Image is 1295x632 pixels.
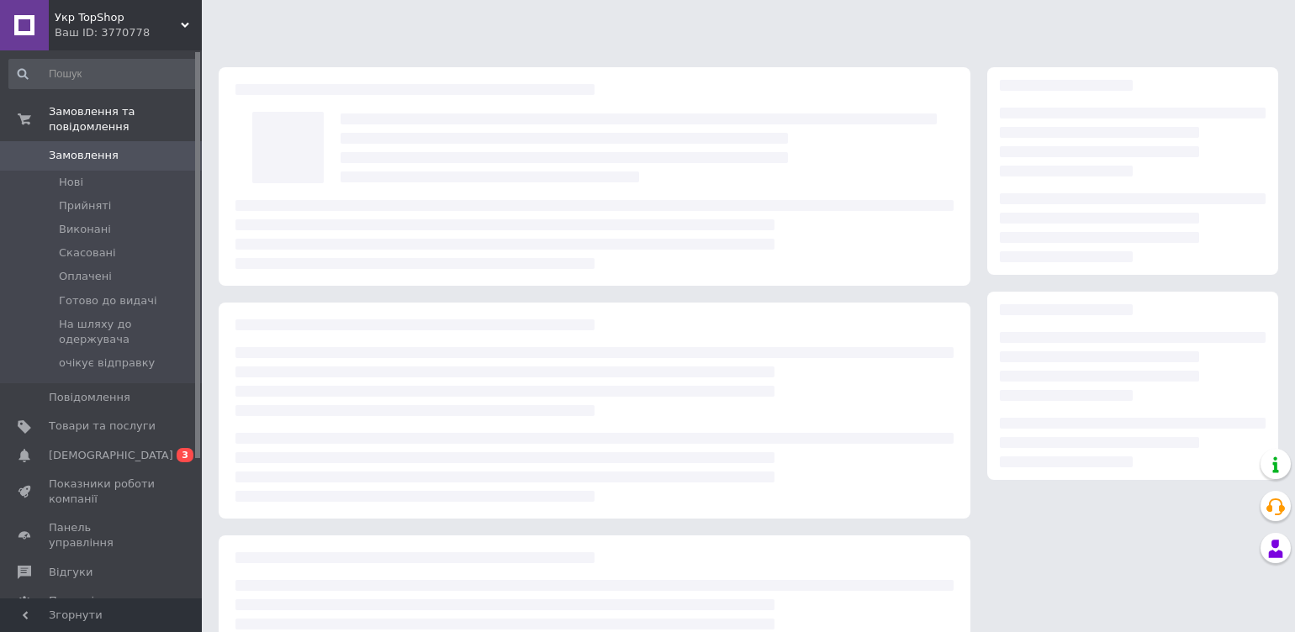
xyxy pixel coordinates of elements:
span: очікує відправку [59,355,155,371]
span: Товари та послуги [49,419,156,434]
span: Готово до видачі [59,293,157,308]
span: Прийняті [59,198,111,213]
span: Замовлення [49,148,119,163]
span: 3 [177,448,193,462]
span: [DEMOGRAPHIC_DATA] [49,448,173,463]
div: Ваш ID: 3770778 [55,25,202,40]
span: Укр TopShop [55,10,181,25]
span: Покупці [49,593,94,608]
span: Відгуки [49,565,92,580]
input: Пошук [8,59,198,89]
span: Скасовані [59,245,116,261]
span: Повідомлення [49,390,130,405]
span: Оплачені [59,269,112,284]
span: На шляху до одержувача [59,317,197,347]
span: Нові [59,175,83,190]
span: Показники роботи компанії [49,477,156,507]
span: Панель управління [49,520,156,550]
span: Виконані [59,222,111,237]
span: Замовлення та повідомлення [49,104,202,134]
